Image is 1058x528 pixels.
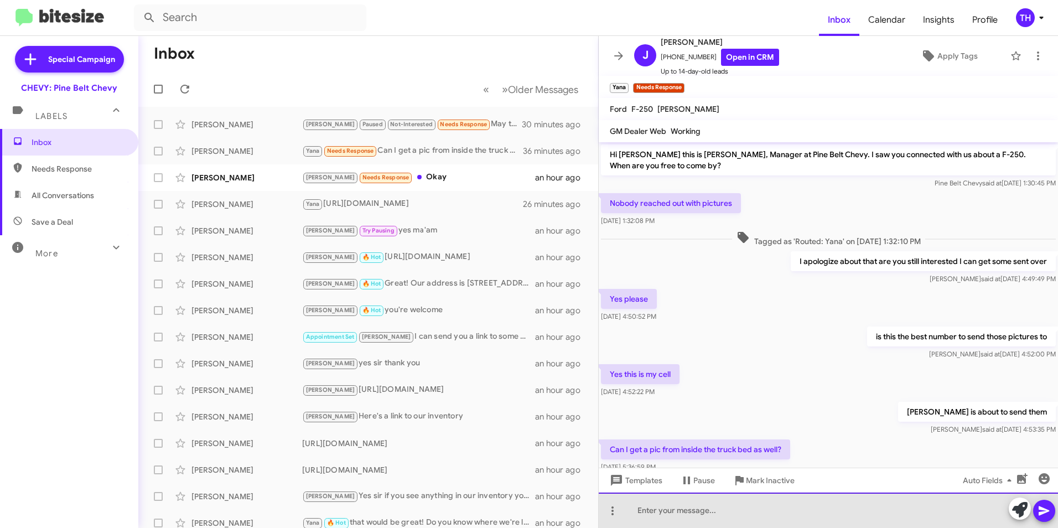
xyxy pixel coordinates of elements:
span: All Conversations [32,190,94,201]
button: Templates [599,470,671,490]
div: [PERSON_NAME] [191,252,302,263]
span: Pause [693,470,715,490]
span: Paused [362,121,383,128]
a: Inbox [819,4,859,36]
span: [PERSON_NAME] [661,35,779,49]
p: Yes this is my cell [601,364,680,384]
div: Can I get a pic from inside the truck bed as well? [302,144,523,157]
h1: Inbox [154,45,195,63]
small: Yana [610,83,629,93]
span: « [483,82,489,96]
span: [PERSON_NAME] [306,307,355,314]
span: Needs Response [32,163,126,174]
span: 🔥 Hot [362,307,381,314]
span: said at [981,350,1000,358]
div: [PERSON_NAME] [191,358,302,369]
button: Next [495,78,585,101]
button: Pause [671,470,724,490]
span: Save a Deal [32,216,73,227]
div: 30 minutes ago [523,119,589,130]
div: an hour ago [535,491,589,502]
div: [PERSON_NAME] [191,119,302,130]
small: Needs Response [633,83,684,93]
div: an hour ago [535,332,589,343]
p: Hi [PERSON_NAME] this is [PERSON_NAME], Manager at Pine Belt Chevy. I saw you connected with us a... [601,144,1056,175]
div: Okay [302,171,535,184]
div: May take not make [302,118,523,131]
div: [PERSON_NAME] [191,464,302,475]
button: TH [1007,8,1046,27]
span: Templates [608,470,662,490]
p: I apologize about that are you still interested I can get some sent over [791,251,1056,271]
span: F-250 [631,104,653,114]
p: is this the best number to send those pictures to [867,327,1056,346]
a: Calendar [859,4,914,36]
div: CHEVY: Pine Belt Chevy [21,82,117,94]
div: an hour ago [535,172,589,183]
span: GM Dealer Web [610,126,666,136]
div: [PERSON_NAME] [191,146,302,157]
span: Working [671,126,701,136]
div: yes sir thank you [302,357,535,370]
div: an hour ago [535,252,589,263]
span: [PERSON_NAME] [306,280,355,287]
span: Up to 14-day-old leads [661,66,779,77]
div: [PERSON_NAME] [191,172,302,183]
span: [DATE] 1:32:08 PM [601,216,655,225]
span: [DATE] 5:36:59 PM [601,463,656,471]
button: Auto Fields [954,470,1025,490]
div: [PERSON_NAME] [191,278,302,289]
span: Mark Inactive [746,470,795,490]
div: an hour ago [535,438,589,449]
div: Yes sir if you see anything in our inventory you might like please let me know [302,490,535,503]
div: an hour ago [535,225,589,236]
span: Needs Response [362,174,409,181]
span: said at [981,275,1000,283]
span: Ford [610,104,627,114]
button: Apply Tags [893,46,1005,66]
div: [PERSON_NAME] [191,225,302,236]
span: 🔥 Hot [362,253,381,261]
span: [DATE] 4:52:22 PM [601,387,655,396]
input: Search [134,4,366,31]
span: [PERSON_NAME] [362,333,411,340]
div: [PERSON_NAME] [191,411,302,422]
button: Previous [476,78,496,101]
p: Yes please [601,289,657,309]
span: [PERSON_NAME] [DATE] 4:49:49 PM [930,275,1056,283]
button: Mark Inactive [724,470,803,490]
span: Auto Fields [963,470,1016,490]
div: [PERSON_NAME] [191,385,302,396]
span: Special Campaign [48,54,115,65]
a: Special Campaign [15,46,124,73]
span: Needs Response [440,121,487,128]
a: Profile [963,4,1007,36]
div: an hour ago [535,464,589,475]
span: More [35,249,58,258]
span: Pine Belt Chevy [DATE] 1:30:45 PM [935,179,1056,187]
div: [PERSON_NAME] [191,332,302,343]
span: [PERSON_NAME] [306,121,355,128]
span: Yana [306,200,320,208]
span: [PERSON_NAME] [306,413,355,420]
span: Yana [306,519,320,526]
a: Insights [914,4,963,36]
div: an hour ago [535,411,589,422]
span: [PERSON_NAME] [306,253,355,261]
span: Yana [306,147,320,154]
span: Older Messages [508,84,578,96]
span: [PERSON_NAME] [DATE] 4:52:00 PM [929,350,1056,358]
span: Tagged as 'Routed: Yana' on [DATE] 1:32:10 PM [732,231,925,247]
div: [URL][DOMAIN_NAME] [302,251,535,263]
span: Appointment Set [306,333,355,340]
span: Try Pausing [362,227,395,234]
span: Inbox [32,137,126,148]
div: I can send you a link to some other ones we have [302,330,535,343]
span: Not-Interested [390,121,433,128]
span: [PERSON_NAME] [306,493,355,500]
div: 26 minutes ago [523,199,589,210]
span: [PERSON_NAME] [306,386,355,394]
div: [URL][DOMAIN_NAME] [302,198,523,210]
